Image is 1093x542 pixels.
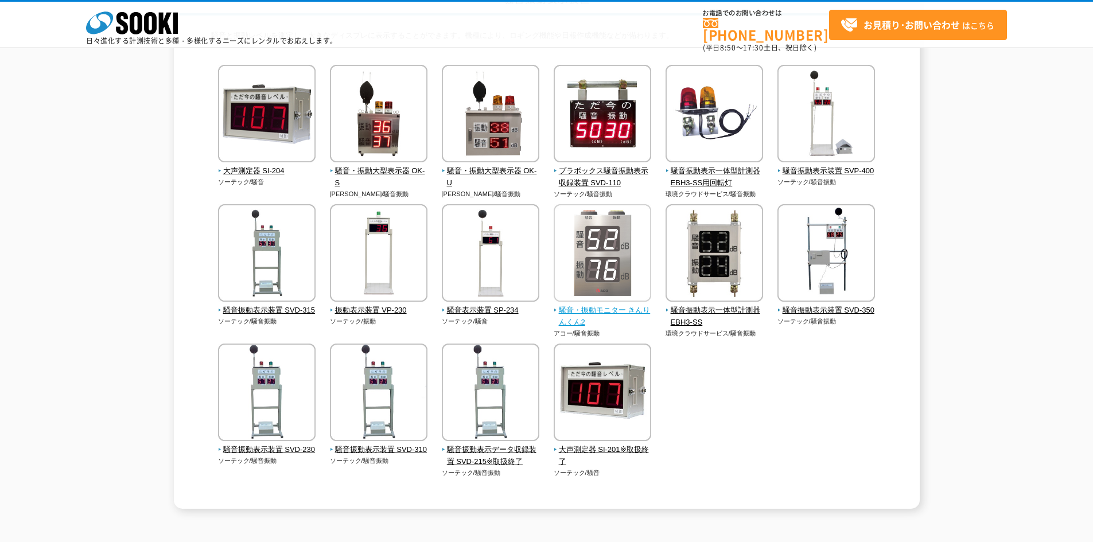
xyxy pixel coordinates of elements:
span: はこちら [841,17,994,34]
span: 騒音・振動モニター きんりんくん2 [554,305,652,329]
img: 大声測定器 SI-204 [218,65,316,165]
a: プラボックス騒音振動表示収録装置 SVD-110 [554,154,652,189]
span: 騒音表示装置 SP-234 [442,305,540,317]
span: 騒音振動表示装置 SVD-350 [777,305,876,317]
p: ソーテック/騒音 [442,317,540,326]
a: 大声測定器 SI-204 [218,154,316,177]
img: 騒音・振動大型表示器 OK-U [442,65,539,165]
span: 大声測定器 SI-204 [218,165,316,177]
p: ソーテック/騒音振動 [442,468,540,478]
span: お電話でのお問い合わせは [703,10,829,17]
p: 日々進化する計測技術と多種・多様化するニーズにレンタルでお応えします。 [86,37,337,44]
img: 振動表示装置 VP-230 [330,204,427,305]
span: 騒音振動表示一体型計測器 EBH3-SS用回転灯 [666,165,764,189]
span: 大声測定器 SI-201※取扱終了 [554,444,652,468]
img: 騒音表示装置 SP-234 [442,204,539,305]
img: 騒音・振動モニター きんりんくん2 [554,204,651,305]
a: 振動表示装置 VP-230 [330,294,428,317]
span: 騒音振動表示装置 SVD-230 [218,444,316,456]
span: 8:50 [720,42,736,53]
p: ソーテック/騒音振動 [330,456,428,466]
span: 17:30 [743,42,764,53]
img: 騒音・振動大型表示器 OK-S [330,65,427,165]
img: 大声測定器 SI-201※取扱終了 [554,344,651,444]
span: 騒音振動表示一体型計測器 EBH3-SS [666,305,764,329]
span: 騒音振動表示装置 SVD-315 [218,305,316,317]
a: お見積り･お問い合わせはこちら [829,10,1007,40]
p: ソーテック/騒音振動 [218,456,316,466]
a: 騒音振動表示一体型計測器 EBH3-SS用回転灯 [666,154,764,189]
a: [PHONE_NUMBER] [703,18,829,41]
p: ソーテック/騒音 [218,177,316,187]
a: 騒音・振動大型表示器 OK-U [442,154,540,189]
a: 大声測定器 SI-201※取扱終了 [554,433,652,467]
span: (平日 ～ 土日、祝日除く) [703,42,816,53]
p: [PERSON_NAME]/騒音振動 [330,189,428,199]
a: 騒音・振動大型表示器 OK-S [330,154,428,189]
strong: お見積り･お問い合わせ [863,18,960,32]
a: 騒音表示装置 SP-234 [442,294,540,317]
p: ソーテック/騒音振動 [777,177,876,187]
span: 騒音・振動大型表示器 OK-S [330,165,428,189]
p: 環境クラウドサービス/騒音振動 [666,189,764,199]
span: プラボックス騒音振動表示収録装置 SVD-110 [554,165,652,189]
span: 騒音・振動大型表示器 OK-U [442,165,540,189]
a: 騒音振動表示一体型計測器 EBH3-SS [666,294,764,328]
p: ソーテック/振動 [330,317,428,326]
span: 振動表示装置 VP-230 [330,305,428,317]
img: 騒音振動表示装置 SVD-230 [218,344,316,444]
span: 騒音振動表示装置 SVD-310 [330,444,428,456]
a: 騒音振動表示装置 SVD-350 [777,294,876,317]
a: 騒音振動表示装置 SVP-400 [777,154,876,177]
p: ソーテック/騒音振動 [218,317,316,326]
a: 騒音・振動モニター きんりんくん2 [554,294,652,328]
img: 騒音振動表示一体型計測器 EBH3-SS [666,204,763,305]
p: ソーテック/騒音振動 [777,317,876,326]
img: 騒音振動表示データ収録装置 SVD-215※取扱終了 [442,344,539,444]
img: 騒音振動表示装置 SVD-310 [330,344,427,444]
a: 騒音振動表示装置 SVD-230 [218,433,316,456]
img: 騒音振動表示装置 SVD-350 [777,204,875,305]
img: プラボックス騒音振動表示収録装置 SVD-110 [554,65,651,165]
p: ソーテック/騒音 [554,468,652,478]
img: 騒音振動表示装置 SVP-400 [777,65,875,165]
a: 騒音振動表示装置 SVD-315 [218,294,316,317]
p: ソーテック/騒音振動 [554,189,652,199]
a: 騒音振動表示データ収録装置 SVD-215※取扱終了 [442,433,540,467]
p: 環境クラウドサービス/騒音振動 [666,329,764,338]
p: アコー/騒音振動 [554,329,652,338]
img: 騒音振動表示装置 SVD-315 [218,204,316,305]
a: 騒音振動表示装置 SVD-310 [330,433,428,456]
span: 騒音振動表示データ収録装置 SVD-215※取扱終了 [442,444,540,468]
img: 騒音振動表示一体型計測器 EBH3-SS用回転灯 [666,65,763,165]
span: 騒音振動表示装置 SVP-400 [777,165,876,177]
p: [PERSON_NAME]/騒音振動 [442,189,540,199]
